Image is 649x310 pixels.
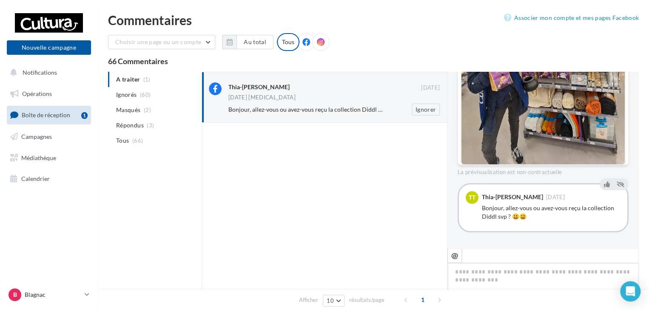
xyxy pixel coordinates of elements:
[116,106,140,114] span: Masqués
[7,40,91,55] button: Nouvelle campagne
[228,83,290,91] div: Thia-[PERSON_NAME]
[458,165,629,176] div: La prévisualisation est non-contractuelle
[108,57,639,65] div: 66 Commentaires
[236,35,273,49] button: Au total
[5,64,89,82] button: Notifications
[412,104,440,116] button: Ignorer
[447,248,462,263] button: @
[116,136,129,145] span: Tous
[22,90,52,97] span: Opérations
[13,290,17,299] span: B
[5,149,93,167] a: Médiathèque
[108,14,639,26] div: Commentaires
[21,133,52,140] span: Campagnes
[81,112,88,119] div: 1
[504,13,639,23] a: Associer mon compte et mes pages Facebook
[451,251,458,259] i: @
[482,194,543,200] div: Thia-[PERSON_NAME]
[277,33,299,51] div: Tous
[147,122,154,129] span: (3)
[228,95,296,100] div: [DATE] [MEDICAL_DATA]
[546,194,565,200] span: [DATE]
[23,69,57,76] span: Notifications
[416,293,430,307] span: 1
[5,170,93,188] a: Calendrier
[25,290,81,299] p: Blagnac
[22,111,70,118] span: Boîte de réception
[222,35,273,49] button: Au total
[108,35,215,49] button: Choisir une page ou un compte
[21,175,50,182] span: Calendrier
[482,204,621,221] div: Bonjour, allez-vous ou avez-vous reçu la collection Diddl svp ? 😃😃
[349,296,384,304] span: résultats/page
[228,106,407,113] span: Bonjour, allez-vous ou avez-vous reçu la collection Diddl svp ? 😃😃
[132,137,143,144] span: (66)
[140,91,151,98] span: (60)
[469,193,475,202] span: TT
[21,154,56,161] span: Médiathèque
[5,106,93,124] a: Boîte de réception1
[323,295,344,307] button: 10
[115,38,201,45] span: Choisir une page ou un compte
[5,128,93,146] a: Campagnes
[7,287,91,303] a: B Blagnac
[299,296,318,304] span: Afficher
[620,281,640,302] div: Open Intercom Messenger
[144,107,151,113] span: (2)
[116,90,137,99] span: Ignorés
[5,85,93,103] a: Opérations
[327,297,334,304] span: 10
[421,84,440,92] span: [DATE]
[116,121,144,130] span: Répondus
